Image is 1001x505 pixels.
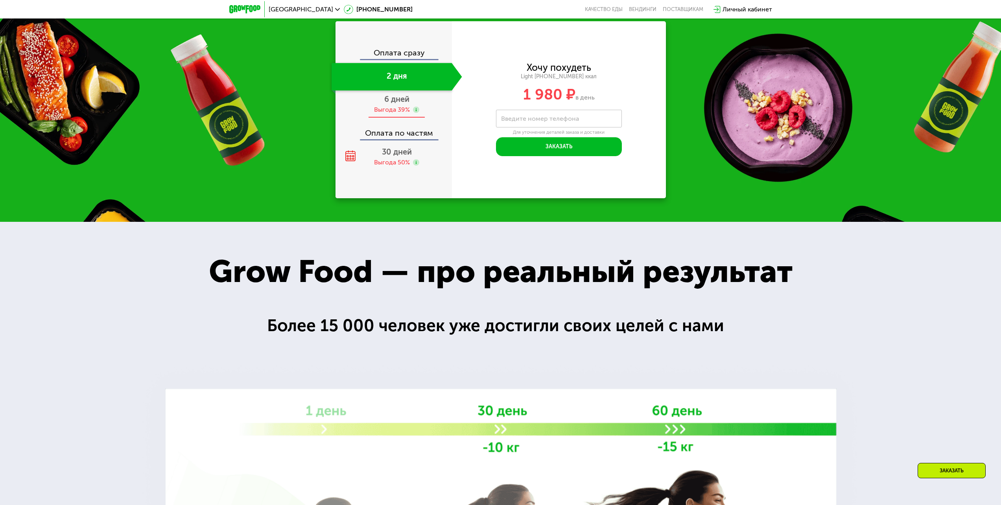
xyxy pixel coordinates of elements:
[496,137,622,156] button: Заказать
[374,158,410,167] div: Выгода 50%
[452,73,666,80] div: Light [PHONE_NUMBER] ккал
[575,94,595,101] span: в день
[629,6,656,13] a: Вендинги
[267,313,734,339] div: Более 15 000 человек уже достигли своих целей с нами
[496,129,622,136] div: Для уточнения деталей заказа и доставки
[585,6,623,13] a: Качество еды
[918,463,986,478] div: Заказать
[374,105,410,114] div: Выгода 39%
[384,94,409,104] span: 6 дней
[269,6,333,13] span: [GEOGRAPHIC_DATA]
[336,121,452,139] div: Оплата по частям
[723,5,772,14] div: Личный кабинет
[663,6,703,13] div: поставщикам
[344,5,413,14] a: [PHONE_NUMBER]
[501,116,579,121] label: Введите номер телефона
[523,85,575,103] span: 1 980 ₽
[382,147,412,157] span: 30 дней
[527,63,591,72] div: Хочу похудеть
[336,49,452,59] div: Оплата сразу
[185,248,816,295] div: Grow Food — про реальный результат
